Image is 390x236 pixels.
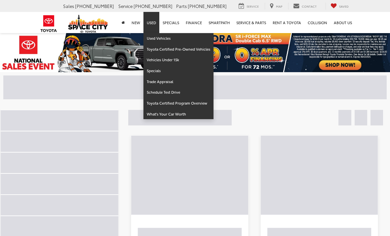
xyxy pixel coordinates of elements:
[143,109,214,119] a: What's Your Car Worth
[302,4,317,8] span: Contact
[143,12,159,33] a: Used
[159,12,182,33] a: Specials
[118,3,133,9] span: Service
[143,87,214,98] a: Schedule Test Drive
[118,12,128,33] a: Home
[265,3,287,10] a: Map
[176,3,187,9] span: Parts
[75,3,114,9] span: [PHONE_NUMBER]
[143,76,214,87] a: Trade Appraisal
[143,98,214,109] a: Toyota Certified Program Overview
[288,3,322,10] a: Contact
[326,3,354,10] a: My Saved Vehicles
[182,12,205,33] a: Finance
[269,12,304,33] a: Rent a Toyota
[233,12,269,33] a: Service & Parts
[331,12,355,33] a: About Us
[276,4,282,8] span: Map
[68,15,108,33] img: Space City Toyota
[143,55,214,66] a: Vehicles Under 15k
[143,66,214,76] a: Specials
[304,12,331,33] a: Collision
[143,33,214,44] a: Used Vehicles
[234,3,264,10] a: Service
[247,4,259,8] span: Service
[128,12,143,33] a: New
[134,3,173,9] span: [PHONE_NUMBER]
[339,4,349,8] span: Saved
[143,44,214,55] a: Toyota Certified Pre-Owned Vehicles
[188,3,227,9] span: [PHONE_NUMBER]
[63,3,74,9] span: Sales
[36,13,61,34] img: Toyota
[205,12,233,33] a: SmartPath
